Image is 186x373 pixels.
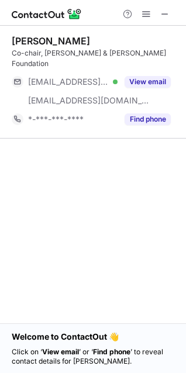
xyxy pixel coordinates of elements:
[12,331,174,343] h1: Welcome to ContactOut 👋
[12,7,82,21] img: ContactOut v5.3.10
[28,95,150,106] span: [EMAIL_ADDRESS][DOMAIN_NAME]
[12,48,179,69] div: Co-chair, [PERSON_NAME] & [PERSON_NAME] Foundation
[125,76,171,88] button: Reveal Button
[12,35,90,47] div: [PERSON_NAME]
[125,113,171,125] button: Reveal Button
[42,347,79,356] strong: View email
[93,347,130,356] strong: Find phone
[12,347,174,366] p: Click on ‘ ’ or ‘ ’ to reveal contact details for [PERSON_NAME].
[28,77,109,87] span: [EMAIL_ADDRESS][DOMAIN_NAME]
